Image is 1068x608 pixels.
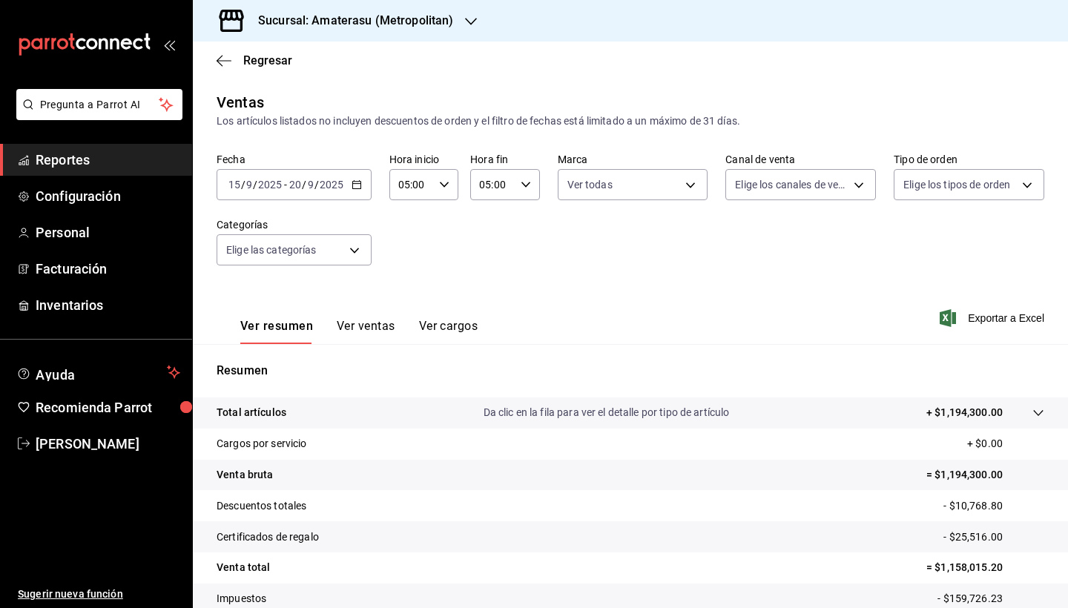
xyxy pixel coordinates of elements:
[36,222,180,242] span: Personal
[243,53,292,67] span: Regresar
[257,179,283,191] input: ----
[470,154,539,165] label: Hora fin
[319,179,344,191] input: ----
[240,319,478,344] div: navigation tabs
[217,498,306,514] p: Descuentos totales
[419,319,478,344] button: Ver cargos
[926,405,1003,420] p: + $1,194,300.00
[217,529,319,545] p: Certificados de regalo
[217,91,264,113] div: Ventas
[36,363,161,381] span: Ayuda
[484,405,730,420] p: Da clic en la fila para ver el detalle por tipo de artículo
[389,154,458,165] label: Hora inicio
[226,242,317,257] span: Elige las categorías
[926,560,1044,575] p: = $1,158,015.20
[289,179,302,191] input: --
[253,179,257,191] span: /
[36,186,180,206] span: Configuración
[36,259,180,279] span: Facturación
[246,12,453,30] h3: Sucursal: Amaterasu (Metropolitan)
[967,436,1044,452] p: + $0.00
[228,179,241,191] input: --
[567,177,613,192] span: Ver todas
[16,89,182,120] button: Pregunta a Parrot AI
[217,362,1044,380] p: Resumen
[10,108,182,123] a: Pregunta a Parrot AI
[217,53,292,67] button: Regresar
[307,179,314,191] input: --
[302,179,306,191] span: /
[40,97,159,113] span: Pregunta a Parrot AI
[217,113,1044,129] div: Los artículos listados no incluyen descuentos de orden y el filtro de fechas está limitado a un m...
[217,467,273,483] p: Venta bruta
[36,150,180,170] span: Reportes
[926,467,1044,483] p: = $1,194,300.00
[217,436,307,452] p: Cargos por servicio
[217,154,372,165] label: Fecha
[337,319,395,344] button: Ver ventas
[163,39,175,50] button: open_drawer_menu
[937,591,1044,607] p: - $159,726.23
[245,179,253,191] input: --
[943,498,1044,514] p: - $10,768.80
[894,154,1044,165] label: Tipo de orden
[36,397,180,417] span: Recomienda Parrot
[217,405,286,420] p: Total artículos
[943,529,1044,545] p: - $25,516.00
[735,177,848,192] span: Elige los canales de venta
[725,154,876,165] label: Canal de venta
[217,560,270,575] p: Venta total
[36,434,180,454] span: [PERSON_NAME]
[284,179,287,191] span: -
[217,219,372,230] label: Categorías
[241,179,245,191] span: /
[36,295,180,315] span: Inventarios
[314,179,319,191] span: /
[240,319,313,344] button: Ver resumen
[903,177,1010,192] span: Elige los tipos de orden
[558,154,708,165] label: Marca
[18,586,180,602] span: Sugerir nueva función
[943,309,1044,327] button: Exportar a Excel
[217,591,266,607] p: Impuestos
